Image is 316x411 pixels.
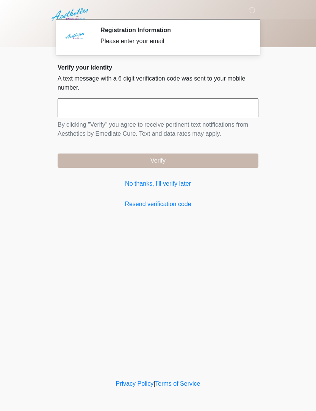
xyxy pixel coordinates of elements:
p: By clicking "Verify" you agree to receive pertinent text notifications from Aesthetics by Emediat... [58,120,258,138]
a: Privacy Policy [116,380,154,387]
img: Agent Avatar [63,26,86,49]
p: A text message with a 6 digit verification code was sent to your mobile number. [58,74,258,92]
div: Please enter your email [100,37,247,46]
a: Resend verification code [58,200,258,209]
h2: Registration Information [100,26,247,34]
h2: Verify your identity [58,64,258,71]
a: No thanks, I'll verify later [58,179,258,188]
a: | [153,380,155,387]
button: Verify [58,154,258,168]
img: Aesthetics by Emediate Cure Logo [50,6,91,23]
a: Terms of Service [155,380,200,387]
